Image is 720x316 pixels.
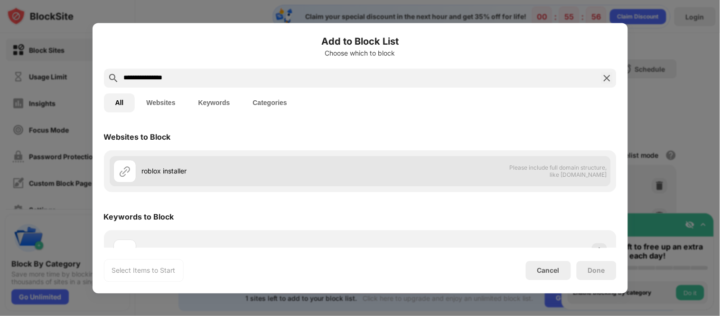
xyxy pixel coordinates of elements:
[537,267,560,275] div: Cancel
[135,93,187,112] button: Websites
[104,132,171,142] div: Websites to Block
[187,93,242,112] button: Keywords
[112,266,176,275] div: Select Items to Start
[104,34,617,48] h6: Add to Block List
[601,72,613,84] img: search-close
[588,267,605,274] div: Done
[119,165,131,177] img: url.svg
[509,164,607,178] span: Please include full domain structure, like [DOMAIN_NAME]
[104,212,174,221] div: Keywords to Block
[104,93,135,112] button: All
[142,166,360,176] div: roblox installer
[104,49,617,57] div: Choose which to block
[123,244,127,258] div: r
[242,93,299,112] button: Categories
[108,72,119,84] img: search.svg
[142,246,360,256] div: roblox installer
